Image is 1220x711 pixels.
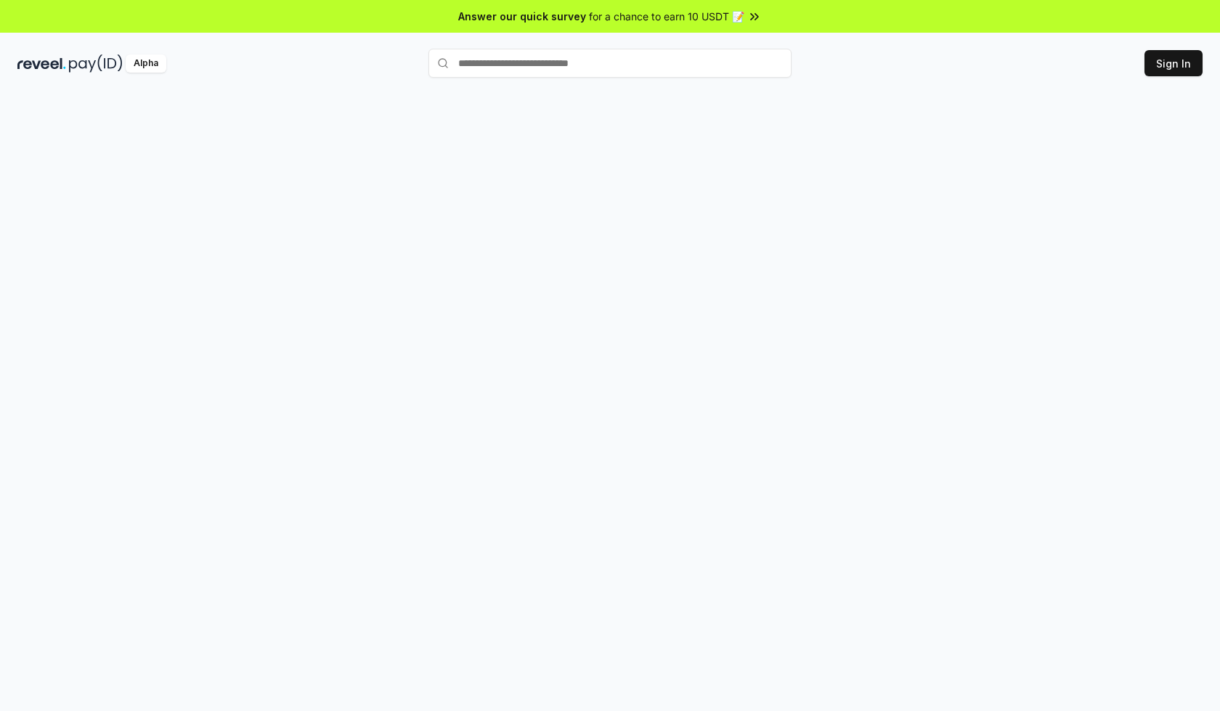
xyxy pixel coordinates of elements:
[69,54,123,73] img: pay_id
[1144,50,1203,76] button: Sign In
[458,9,586,24] span: Answer our quick survey
[17,54,66,73] img: reveel_dark
[589,9,744,24] span: for a chance to earn 10 USDT 📝
[126,54,166,73] div: Alpha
